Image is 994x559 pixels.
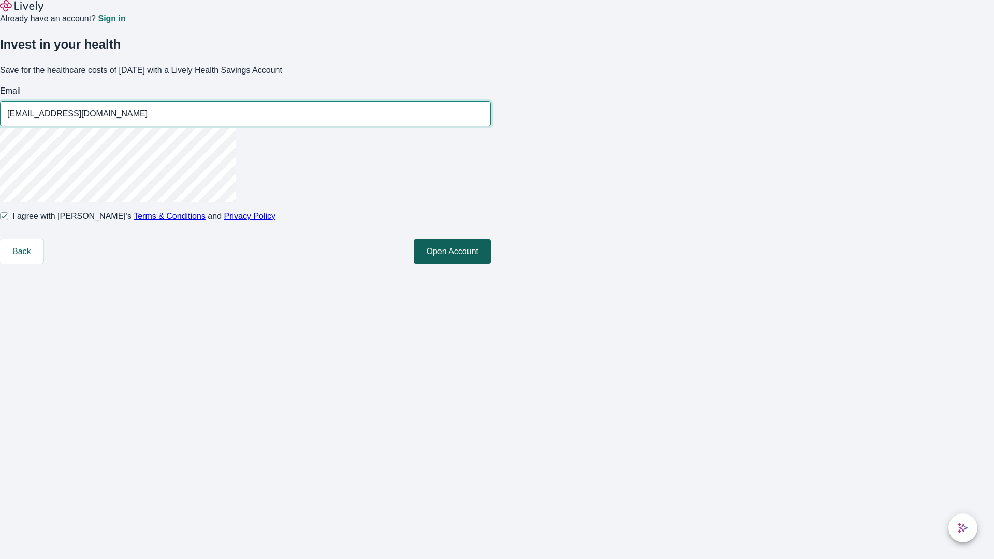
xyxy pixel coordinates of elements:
[414,239,491,264] button: Open Account
[948,513,977,542] button: chat
[958,523,968,533] svg: Lively AI Assistant
[12,210,275,223] span: I agree with [PERSON_NAME]’s and
[224,212,276,220] a: Privacy Policy
[98,14,125,23] a: Sign in
[134,212,206,220] a: Terms & Conditions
